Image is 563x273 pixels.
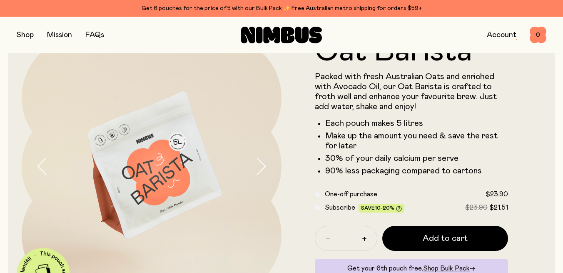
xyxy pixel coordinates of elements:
[423,265,476,272] a: Shop Bulk Pack→
[486,191,508,198] span: $23.90
[325,204,355,211] span: Subscribe
[325,153,508,163] li: 30% of your daily calcium per serve
[85,31,104,39] a: FAQs
[423,233,468,244] span: Add to cart
[325,118,508,128] li: Each pouch makes 5 litres
[382,226,508,251] button: Add to cart
[530,27,546,43] button: 0
[465,204,488,211] span: $23.90
[47,31,72,39] a: Mission
[361,205,402,212] span: Save
[325,191,377,198] span: One-off purchase
[375,205,394,210] span: 10-20%
[315,72,508,112] p: Packed with fresh Australian Oats and enriched with Avocado Oil, our Oat Barista is crafted to fr...
[487,31,516,39] a: Account
[423,265,470,272] span: Shop Bulk Pack
[325,131,508,151] li: Make up the amount you need & save the rest for later
[17,3,546,13] div: Get 6 pouches for the price of 5 with our Bulk Pack ✨ Free Australian metro shipping for orders $59+
[325,166,508,176] li: 90% less packaging compared to cartons
[489,204,508,211] span: $21.51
